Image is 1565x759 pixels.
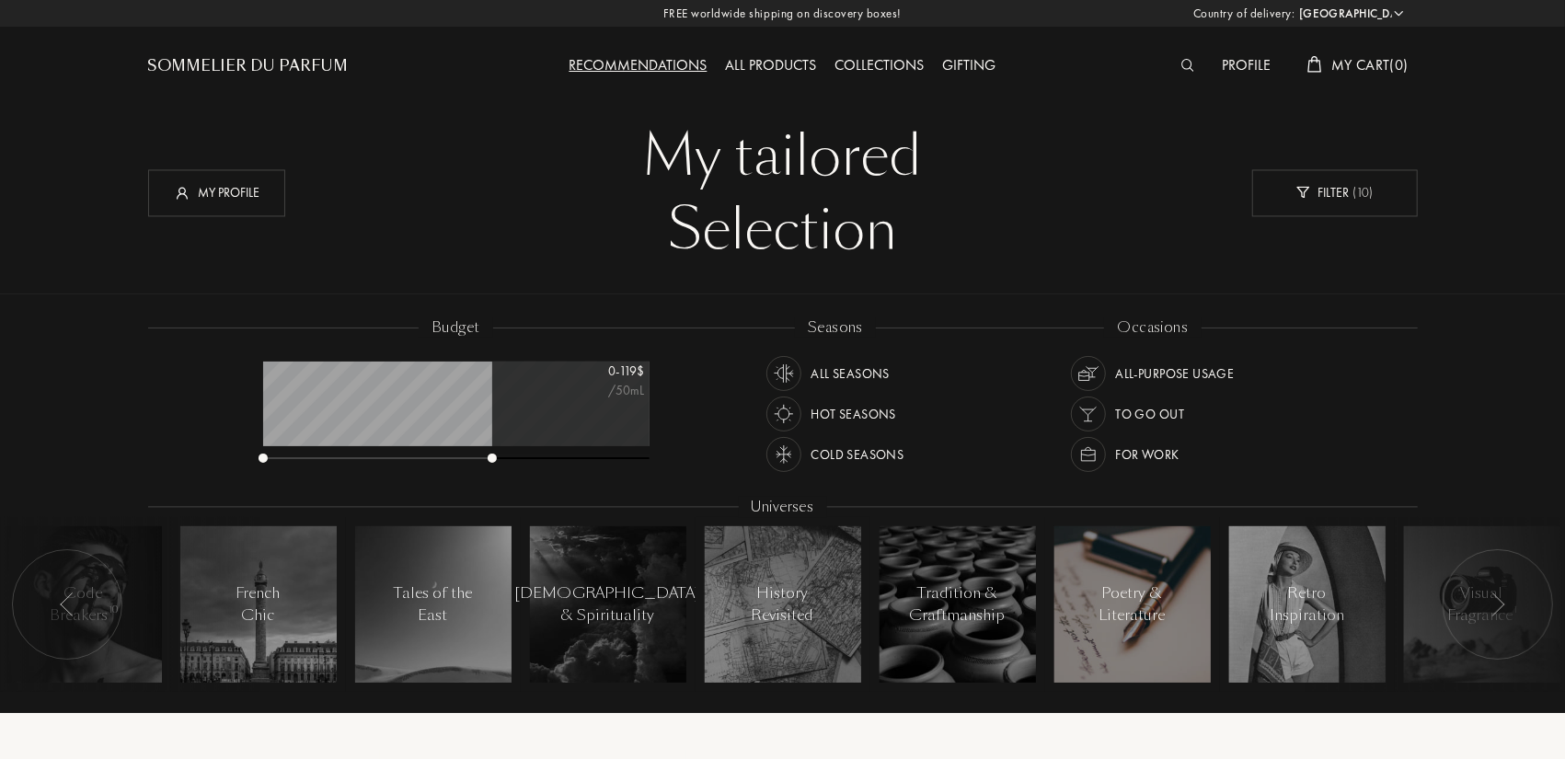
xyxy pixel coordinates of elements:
a: Sommelier du Parfum [148,55,349,77]
div: budget [419,317,493,339]
a: Profile [1213,55,1280,75]
div: All-purpose Usage [1115,356,1234,391]
div: Tales of the East [394,582,472,627]
div: seasons [795,317,876,339]
img: arr_left.svg [60,592,75,616]
img: usage_occasion_all_white.svg [1076,361,1101,386]
div: 0 - 119 $ [553,362,645,381]
div: Tradition & Craftmanship [910,582,1006,627]
div: To go Out [1115,397,1184,431]
div: Universes [738,497,826,518]
div: Recommendations [560,54,717,78]
img: usage_season_hot_white.svg [771,401,797,427]
a: Collections [826,55,934,75]
div: History Revisited [743,582,822,627]
a: Recommendations [560,55,717,75]
div: Selection [162,193,1404,267]
div: Collections [826,54,934,78]
div: Cold Seasons [811,437,903,472]
div: All Seasons [811,356,890,391]
div: Gifting [934,54,1006,78]
img: usage_season_cold_white.svg [771,442,797,467]
div: [DEMOGRAPHIC_DATA] & Spirituality [515,582,701,627]
a: Gifting [934,55,1006,75]
div: /50mL [553,381,645,400]
div: My profile [148,169,285,216]
span: My Cart ( 0 ) [1331,55,1408,75]
div: Filter [1252,169,1418,216]
div: Hot Seasons [811,397,896,431]
a: All products [717,55,826,75]
span: ( 10 ) [1349,184,1373,201]
div: My tailored [162,120,1404,193]
img: search_icn_white.svg [1181,59,1195,72]
img: cart_white.svg [1307,56,1322,73]
img: usage_occasion_party_white.svg [1076,401,1101,427]
div: Profile [1213,54,1280,78]
img: new_filter_w.svg [1296,187,1310,199]
div: For Work [1115,437,1179,472]
img: arrow_w.png [1392,6,1406,20]
img: arr_left.svg [1490,592,1505,616]
div: Retro Inspiration [1268,582,1346,627]
div: All products [717,54,826,78]
span: Country of delivery: [1193,5,1295,23]
img: usage_occasion_work_white.svg [1076,442,1101,467]
img: profil_icn_w.svg [173,183,191,201]
div: Poetry & Literature [1093,582,1171,627]
img: usage_season_average_white.svg [771,361,797,386]
div: occasions [1104,317,1201,339]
